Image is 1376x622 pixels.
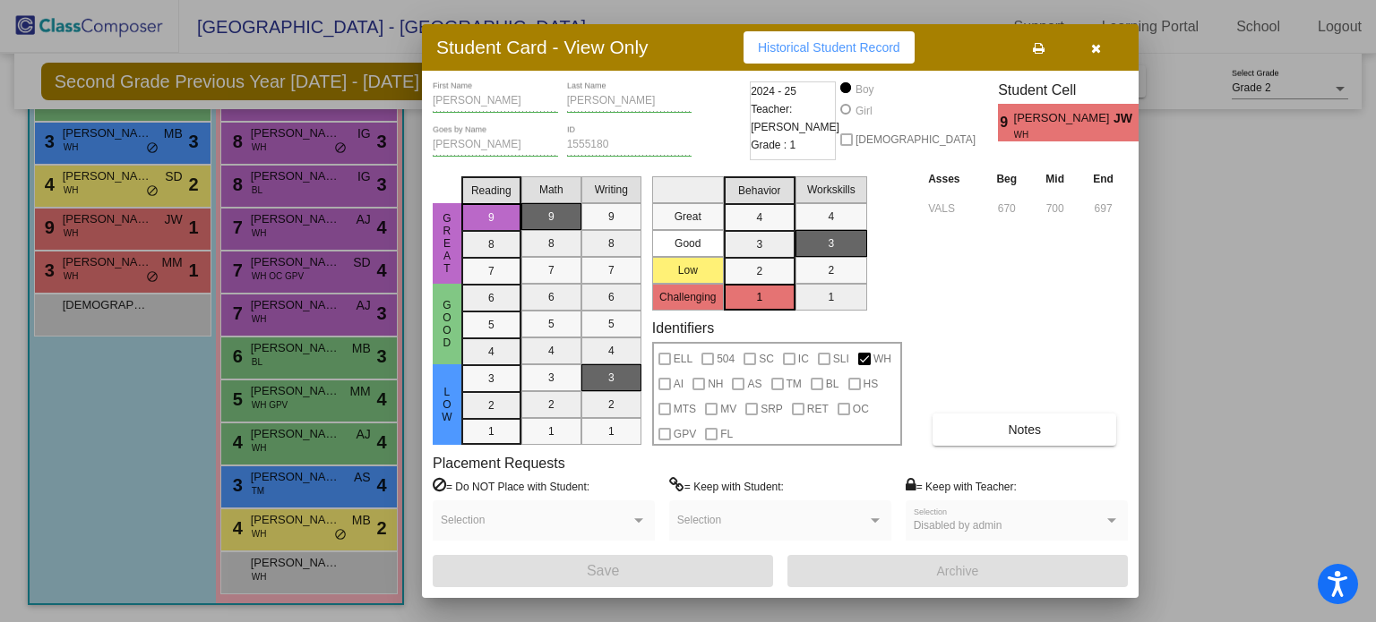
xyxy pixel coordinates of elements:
[787,373,802,395] span: TM
[751,136,795,154] span: Grade : 1
[761,398,783,420] span: SRP
[853,398,869,420] span: OC
[1014,128,1101,141] span: WH
[708,373,723,395] span: NH
[674,373,684,395] span: AI
[1114,109,1139,128] span: JW
[937,564,979,578] span: Archive
[433,555,773,587] button: Save
[758,40,900,55] span: Historical Student Record
[998,112,1013,133] span: 9
[833,348,849,370] span: SLI
[933,413,1116,446] button: Notes
[826,373,839,395] span: BL
[720,398,736,420] span: MV
[1079,169,1128,189] th: End
[856,129,976,150] span: [DEMOGRAPHIC_DATA]
[567,139,692,151] input: Enter ID
[717,348,735,370] span: 504
[924,169,982,189] th: Asses
[587,563,619,578] span: Save
[674,348,692,370] span: ELL
[1139,112,1154,133] span: 1
[928,195,977,222] input: assessment
[751,100,839,136] span: Teacher: [PERSON_NAME]
[998,81,1154,98] h3: Student Cell
[855,103,873,119] div: Girl
[873,348,891,370] span: WH
[906,477,1017,495] label: = Keep with Teacher:
[439,299,455,349] span: Good
[436,36,649,58] h3: Student Card - View Only
[1008,422,1041,437] span: Notes
[1014,109,1114,128] span: [PERSON_NAME]
[674,398,696,420] span: MTS
[759,348,774,370] span: SC
[652,320,714,337] label: Identifiers
[982,169,1031,189] th: Beg
[747,373,761,395] span: AS
[1031,169,1079,189] th: Mid
[855,81,874,98] div: Boy
[751,82,796,100] span: 2024 - 25
[674,423,696,445] span: GPV
[720,423,733,445] span: FL
[744,31,915,64] button: Historical Student Record
[807,398,829,420] span: RET
[433,455,565,472] label: Placement Requests
[669,477,784,495] label: = Keep with Student:
[439,212,455,275] span: Great
[914,519,1002,532] span: Disabled by admin
[787,555,1128,587] button: Archive
[433,139,558,151] input: goes by name
[433,477,589,495] label: = Do NOT Place with Student:
[864,373,879,395] span: HS
[798,348,809,370] span: IC
[439,386,455,423] span: Low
